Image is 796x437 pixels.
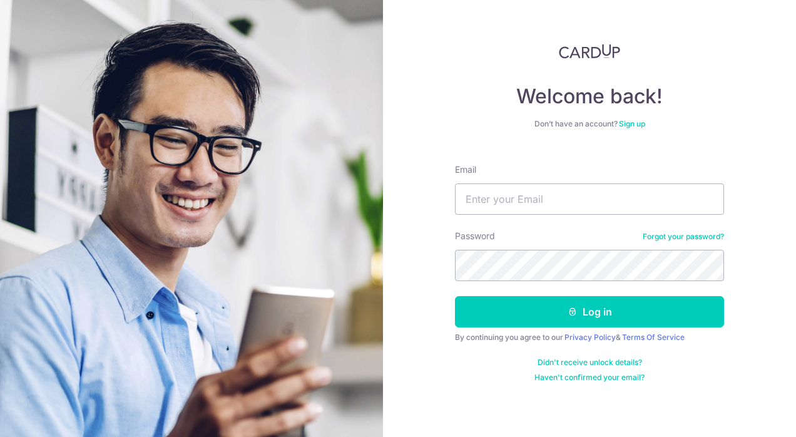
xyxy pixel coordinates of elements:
button: Log in [455,296,724,327]
img: CardUp Logo [559,44,620,59]
div: Don’t have an account? [455,119,724,129]
a: Forgot your password? [643,232,724,242]
label: Password [455,230,495,242]
label: Email [455,163,476,176]
a: Terms Of Service [622,332,685,342]
a: Haven't confirmed your email? [534,373,645,383]
h4: Welcome back! [455,84,724,109]
a: Sign up [619,119,645,128]
div: By continuing you agree to our & [455,332,724,342]
a: Didn't receive unlock details? [538,357,642,368]
input: Enter your Email [455,183,724,215]
a: Privacy Policy [564,332,616,342]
